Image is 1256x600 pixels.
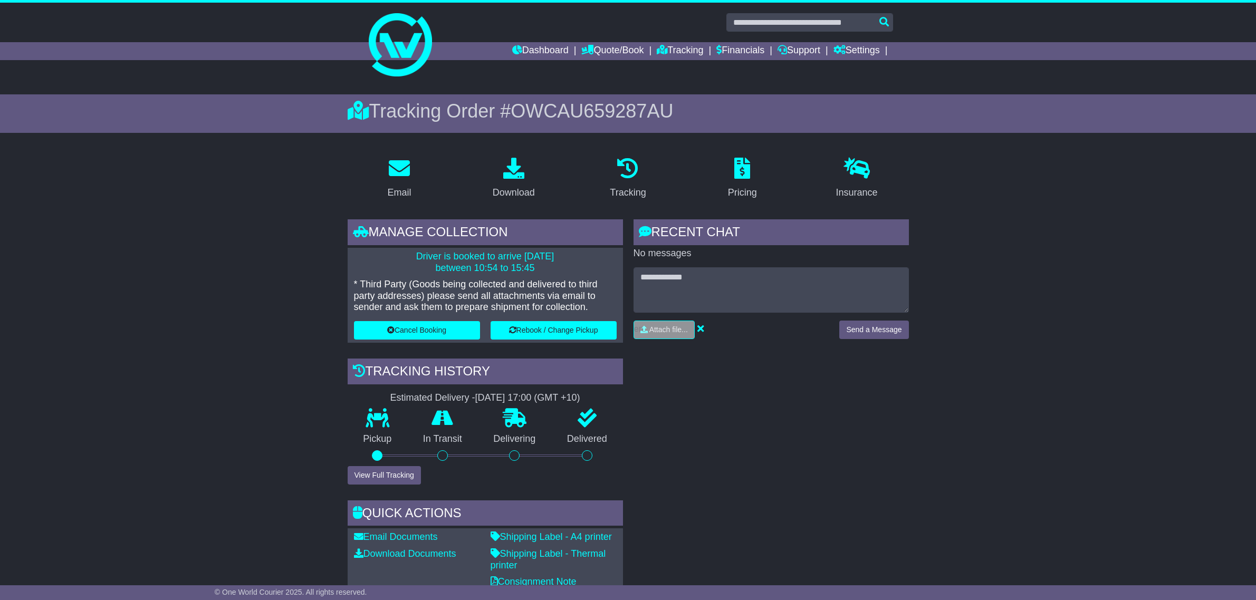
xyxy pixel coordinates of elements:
[716,42,764,60] a: Financials
[839,321,908,339] button: Send a Message
[348,100,909,122] div: Tracking Order #
[581,42,644,60] a: Quote/Book
[512,42,569,60] a: Dashboard
[407,433,478,445] p: In Transit
[491,321,617,340] button: Rebook / Change Pickup
[721,154,764,204] a: Pricing
[354,279,617,313] p: * Third Party (Goods being collected and delivered to third party addresses) please send all atta...
[348,466,421,485] button: View Full Tracking
[348,359,623,387] div: Tracking history
[478,433,552,445] p: Delivering
[354,531,438,542] a: Email Documents
[348,219,623,248] div: Manage collection
[380,154,418,204] a: Email
[475,392,580,404] div: [DATE] 17:00 (GMT +10)
[348,392,623,404] div: Estimated Delivery -
[603,154,653,204] a: Tracking
[387,186,411,200] div: Email
[491,531,612,542] a: Shipping Label - A4 printer
[836,186,878,200] div: Insurance
[491,548,606,570] a: Shipping Label - Thermal printer
[491,576,577,587] a: Consignment Note
[348,500,623,529] div: Quick Actions
[215,588,367,596] span: © One World Courier 2025. All rights reserved.
[354,321,480,340] button: Cancel Booking
[348,433,408,445] p: Pickup
[634,219,909,248] div: RECENT CHAT
[551,433,623,445] p: Delivered
[486,154,542,204] a: Download
[657,42,703,60] a: Tracking
[634,248,909,259] p: No messages
[511,100,673,122] span: OWCAU659287AU
[833,42,880,60] a: Settings
[778,42,820,60] a: Support
[610,186,646,200] div: Tracking
[728,186,757,200] div: Pricing
[354,548,456,559] a: Download Documents
[354,251,617,274] p: Driver is booked to arrive [DATE] between 10:54 to 15:45
[493,186,535,200] div: Download
[829,154,885,204] a: Insurance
